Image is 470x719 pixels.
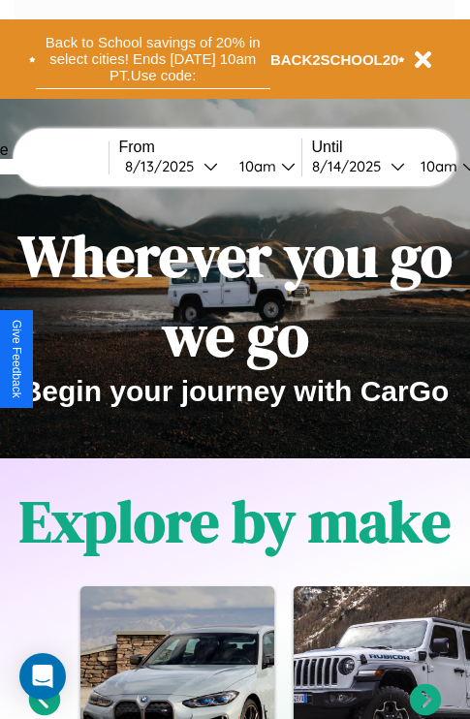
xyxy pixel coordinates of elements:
[19,653,66,700] div: Open Intercom Messenger
[119,156,224,176] button: 8/13/2025
[125,157,204,175] div: 8 / 13 / 2025
[224,156,301,176] button: 10am
[312,157,391,175] div: 8 / 14 / 2025
[119,139,301,156] label: From
[270,51,399,68] b: BACK2SCHOOL20
[230,157,281,175] div: 10am
[10,320,23,398] div: Give Feedback
[411,157,462,175] div: 10am
[36,29,270,89] button: Back to School savings of 20% in select cities! Ends [DATE] 10am PT.Use code:
[19,482,451,561] h1: Explore by make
